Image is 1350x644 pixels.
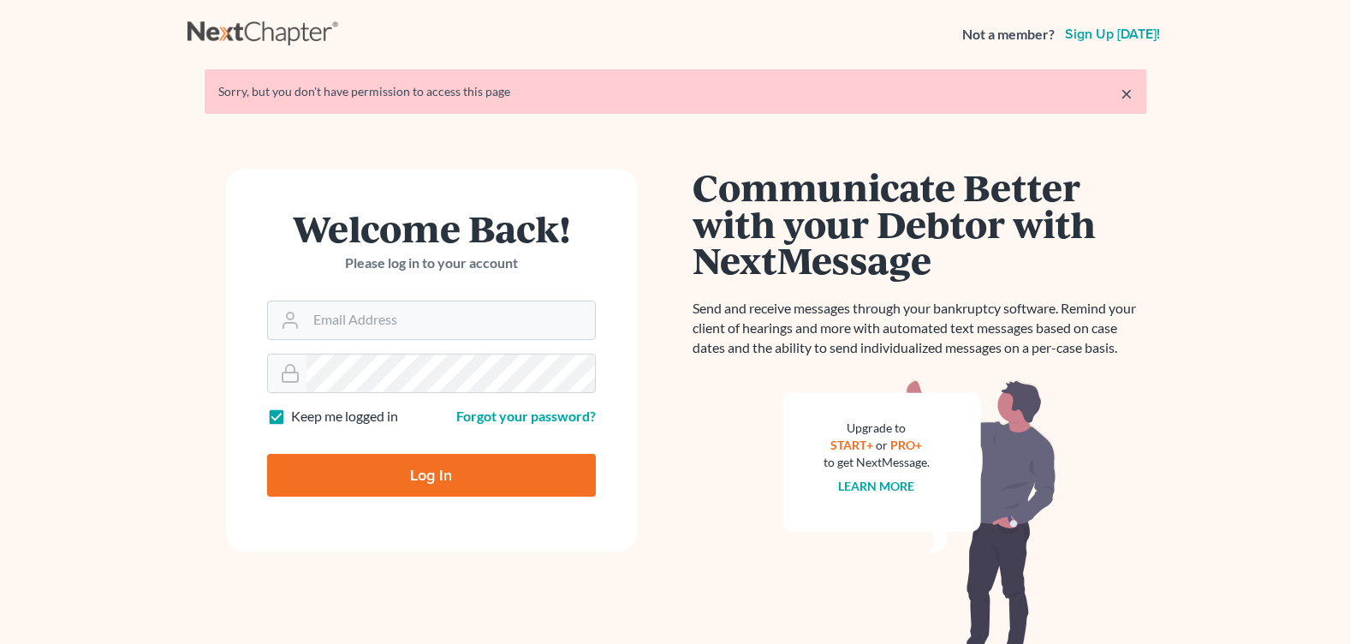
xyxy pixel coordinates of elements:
input: Email Address [306,301,595,339]
strong: Not a member? [962,25,1055,45]
h1: Welcome Back! [267,210,596,247]
a: Sign up [DATE]! [1062,27,1163,41]
a: × [1121,83,1133,104]
h1: Communicate Better with your Debtor with NextMessage [693,169,1146,278]
a: Forgot your password? [456,408,596,424]
p: Send and receive messages through your bankruptcy software. Remind your client of hearings and mo... [693,299,1146,358]
div: to get NextMessage. [824,454,930,471]
a: Learn more [838,479,914,493]
a: PRO+ [890,438,922,452]
span: or [876,438,888,452]
a: START+ [830,438,873,452]
input: Log In [267,454,596,497]
p: Please log in to your account [267,253,596,273]
label: Keep me logged in [291,407,398,426]
div: Sorry, but you don't have permission to access this page [218,83,1133,100]
div: Upgrade to [824,420,930,437]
